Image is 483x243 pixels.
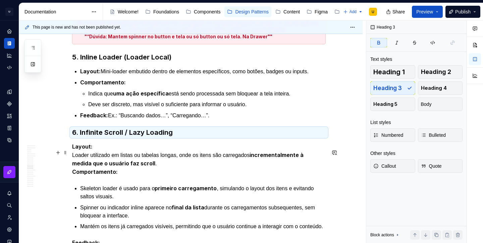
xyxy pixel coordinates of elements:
p: Indica que está sendo processada sem bloquear a tela inteira. [88,89,326,98]
a: Storybook stories [4,123,15,133]
div: Foundations [153,8,179,15]
button: Callout [370,159,415,173]
button: Bulleted [418,128,463,142]
a: Code automation [4,62,15,73]
button: Share [383,6,409,18]
a: Changelog [332,6,368,17]
div: Block actions [370,230,400,240]
a: Documentation [4,38,15,49]
button: Add [341,7,365,16]
a: Welcome! [107,6,141,17]
div: U [372,9,374,14]
strong: Feedback: [80,112,108,119]
button: Quote [418,159,463,173]
button: Search ⌘K [4,200,15,211]
a: Design Patterns [224,6,271,17]
div: Welcome! [118,8,139,15]
a: Components [183,6,223,17]
span: Body [421,101,432,108]
strong: 6. Infinite Scroll / Lazy Loading [72,128,173,136]
div: List styles [370,119,391,126]
span: Heading 1 [373,69,405,75]
strong: 5. Inline Loader (Loader Local) [72,53,171,61]
strong: Comportamento: [80,79,126,86]
button: U [1,4,17,19]
div: Figma [315,8,328,15]
button: Heading 2 [418,65,463,79]
button: Heading 1 [370,65,415,79]
button: Heading 4 [418,81,463,95]
a: Data sources [4,135,15,146]
span: Share [392,8,405,15]
div: U [5,8,13,16]
a: Assets [4,111,15,121]
a: Analytics [4,50,15,61]
button: Numbered [370,128,415,142]
span: This page is new and has not been published yet. [33,25,121,30]
strong: uma ação específica [113,90,169,97]
strong: "“Dúvida: Mantem spinner no button e tela ou só button ou só tela. Na Drawer"" [85,34,272,39]
div: Other styles [370,150,395,157]
span: Bulleted [421,132,446,138]
strong: Layout: [72,143,93,150]
strong: Comportamento: [72,168,118,175]
p: Loader utilizado em listas ou tabelas longas, onde os itens são carregados . [72,143,326,176]
strong: final da lista [172,204,204,211]
span: Heading 2 [421,69,451,75]
div: Page tree [107,5,340,18]
a: Invite team [4,212,15,223]
strong: Layout: [80,68,101,75]
button: Heading 5 [370,97,415,111]
span: Callout [373,163,396,169]
span: Heading 4 [421,85,447,91]
span: Preview [416,8,433,15]
a: Home [4,26,15,37]
p: Spinner ou indicador inline aparece no durante os carregamentos subsequentes, sem bloquear a inte... [80,203,326,220]
button: Notifications [4,188,15,199]
div: Block actions [370,232,394,238]
span: Quote [421,163,442,169]
div: Documentation [24,8,88,15]
a: Figma [304,6,330,17]
a: Design tokens [4,86,15,97]
div: Design Patterns [235,8,269,15]
span: Numbered [373,132,403,138]
a: Components [4,98,15,109]
p: Ex.: “Buscando dados…”, “Carregando…”. [80,111,326,120]
a: Settings [4,224,15,235]
button: Preview [412,6,443,18]
button: Body [418,97,463,111]
a: Content [273,6,303,17]
p: Mini-loader embutido dentro de elementos específicos, como botões, badges ou inputs. [80,67,326,76]
div: Text styles [370,56,392,63]
div: Components [194,8,220,15]
button: Publish [445,6,480,18]
strong: primeiro carregamento [155,185,217,192]
div: Content [283,8,300,15]
a: Foundations [143,6,182,17]
span: Publish [455,8,471,15]
p: Mantém os itens já carregados visíveis, permitindo que o usuário continue a interagir com o conte... [80,222,326,231]
span: Add [350,9,357,14]
p: Skeleton loader é usado para o , simulando o layout dos itens e evitando saltos visuais. [80,184,326,201]
p: Deve ser discreto, mas visível o suficiente para informar o usuário. [88,100,326,109]
span: Heading 5 [373,101,397,108]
